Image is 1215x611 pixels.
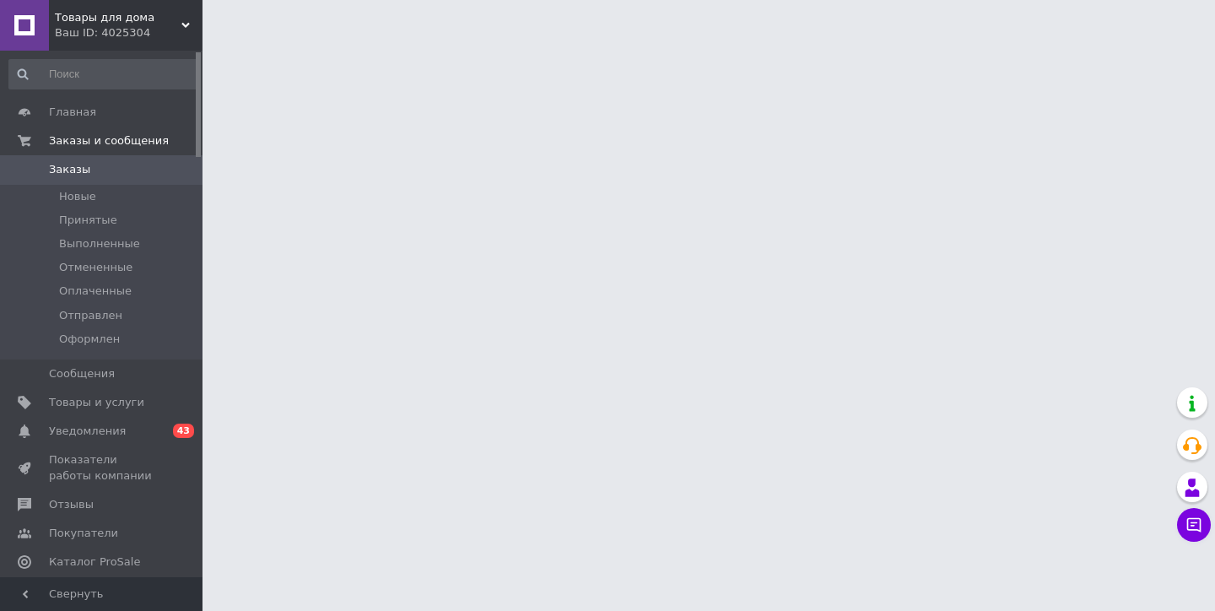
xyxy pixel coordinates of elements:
[8,59,199,89] input: Поиск
[49,554,140,570] span: Каталог ProSale
[49,395,144,410] span: Товары и услуги
[49,526,118,541] span: Покупатели
[173,424,194,438] span: 43
[59,189,96,204] span: Новые
[59,332,120,347] span: Оформлен
[55,25,202,41] div: Ваш ID: 4025304
[49,162,90,177] span: Заказы
[59,308,122,323] span: Отправлен
[49,452,156,483] span: Показатели работы компании
[59,213,117,228] span: Принятые
[49,105,96,120] span: Главная
[49,497,94,512] span: Отзывы
[59,284,132,299] span: Оплаченные
[59,260,132,275] span: Отмененные
[49,133,169,149] span: Заказы и сообщения
[55,10,181,25] span: Товары для дома
[49,424,126,439] span: Уведомления
[49,366,115,381] span: Сообщения
[59,236,140,251] span: Выполненные
[1177,508,1211,542] button: Чат с покупателем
